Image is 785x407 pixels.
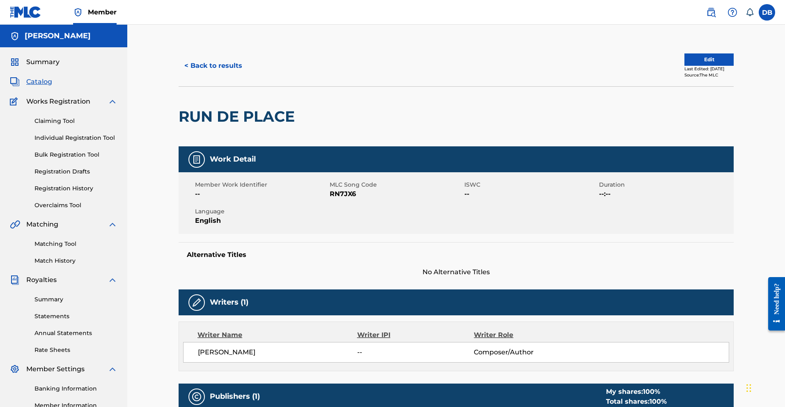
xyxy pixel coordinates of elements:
[10,77,52,87] a: CatalogCatalog
[10,364,20,374] img: Member Settings
[10,57,60,67] a: SummarySummary
[357,330,474,340] div: Writer IPI
[10,31,20,41] img: Accounts
[26,97,90,106] span: Works Registration
[210,298,248,307] h5: Writers (1)
[179,267,734,277] span: No Alternative Titles
[108,220,117,229] img: expand
[759,4,775,21] div: User Menu
[746,8,754,16] div: Notifications
[34,295,117,304] a: Summary
[108,364,117,374] img: expand
[26,57,60,67] span: Summary
[108,275,117,285] img: expand
[744,368,785,407] iframe: Chat Widget
[195,207,328,216] span: Language
[34,150,117,159] a: Bulk Registration Tool
[34,240,117,248] a: Matching Tool
[108,97,117,106] img: expand
[599,180,732,189] span: Duration
[88,7,117,17] span: Member
[25,31,91,41] h5: Denise L. Baker, P.A.
[26,275,57,285] span: Royalties
[10,275,20,285] img: Royalties
[34,134,117,142] a: Individual Registration Tool
[330,189,462,199] span: RN7JX6
[179,107,299,126] h2: RUN DE PLACE
[10,220,20,229] img: Matching
[728,7,737,17] img: help
[357,347,474,357] span: --
[464,180,597,189] span: ISWC
[684,66,734,72] div: Last Edited: [DATE]
[762,268,785,340] iframe: Resource Center
[703,4,719,21] a: Public Search
[179,55,248,76] button: < Back to results
[10,77,20,87] img: Catalog
[34,257,117,265] a: Match History
[650,398,667,405] span: 100 %
[192,298,202,308] img: Writers
[34,167,117,176] a: Registration Drafts
[330,180,462,189] span: MLC Song Code
[684,53,734,66] button: Edit
[195,180,328,189] span: Member Work Identifier
[26,220,58,229] span: Matching
[192,155,202,164] img: Work Detail
[192,392,202,402] img: Publishers
[474,347,580,357] span: Composer/Author
[606,387,667,397] div: My shares:
[599,189,732,199] span: --:--
[706,7,716,17] img: search
[34,329,117,338] a: Annual Statements
[34,184,117,193] a: Registration History
[73,7,83,17] img: Top Rightsholder
[724,4,741,21] div: Help
[210,392,260,401] h5: Publishers (1)
[464,189,597,199] span: --
[195,216,328,226] span: English
[684,72,734,78] div: Source: The MLC
[10,57,20,67] img: Summary
[26,364,85,374] span: Member Settings
[198,347,357,357] span: [PERSON_NAME]
[606,397,667,407] div: Total shares:
[195,189,328,199] span: --
[34,201,117,210] a: Overclaims Tool
[34,117,117,125] a: Claiming Tool
[210,155,256,164] h5: Work Detail
[10,6,41,18] img: MLC Logo
[643,388,660,395] span: 100 %
[474,330,580,340] div: Writer Role
[197,330,357,340] div: Writer Name
[34,384,117,393] a: Banking Information
[10,97,21,106] img: Works Registration
[187,251,725,259] h5: Alternative Titles
[746,376,751,400] div: Drag
[34,312,117,321] a: Statements
[26,77,52,87] span: Catalog
[34,346,117,354] a: Rate Sheets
